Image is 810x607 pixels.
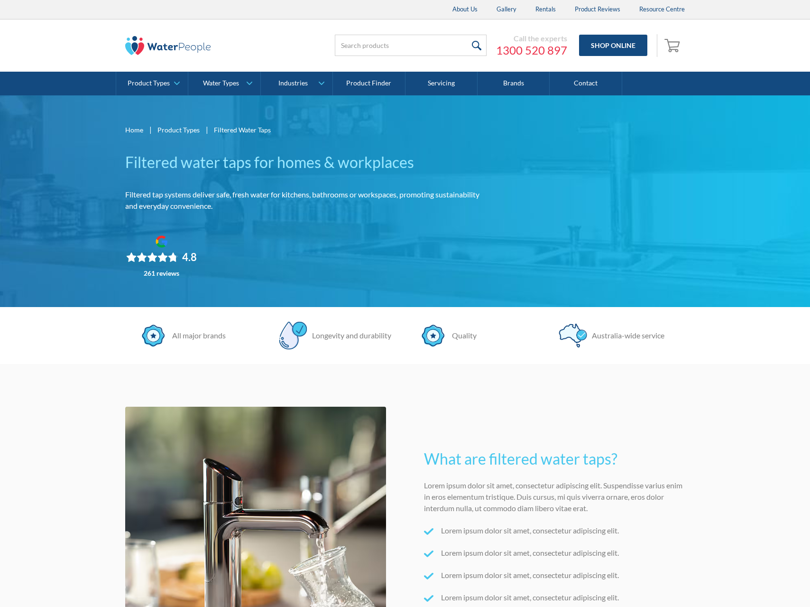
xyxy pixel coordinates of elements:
[405,72,478,95] a: Servicing
[188,72,260,95] a: Water Types
[214,125,271,135] div: Filtered Water Taps
[148,124,153,135] div: |
[333,72,405,95] a: Product Finder
[335,35,487,56] input: Search products
[496,34,567,43] div: Call the experts
[550,72,622,95] a: Contact
[125,36,211,55] img: The Water People
[116,72,188,95] a: Product Types
[307,330,391,341] div: Longevity and durability
[128,79,170,87] div: Product Types
[441,592,619,603] p: Lorem ipsum dolor sit amet, consectetur adipiscing elit.
[157,125,200,135] a: Product Types
[662,34,685,57] a: Open empty cart
[261,72,332,95] a: Industries
[167,330,226,341] div: All major brands
[424,480,685,514] p: Lorem ipsum dolor sit amet, consectetur adipiscing elit. Suspendisse varius enim in eros elementu...
[441,547,619,559] p: Lorem ipsum dolor sit amet, consectetur adipiscing elit.
[125,151,489,174] h1: Filtered water taps for homes & workplaces
[441,525,619,536] p: Lorem ipsum dolor sit amet, consectetur adipiscing elit.
[587,330,664,341] div: Australia-wide service
[182,251,197,264] div: 4.8
[664,37,682,53] img: shopping cart
[496,43,567,57] a: 1300 520 897
[125,189,489,212] p: Filtered tap systems deliver safe, fresh water for kitchens, bathrooms or workspaces, promoting s...
[478,72,550,95] a: Brands
[441,570,619,581] p: Lorem ipsum dolor sit amet, consectetur adipiscing elit.
[278,79,308,87] div: Industries
[579,35,647,56] a: Shop Online
[144,270,179,277] div: 261 reviews
[126,251,197,264] div: Rating: 4.8 out of 5
[125,125,143,135] a: Home
[203,79,239,87] div: Water Types
[424,448,685,470] h2: What are filtered water taps?
[447,330,477,341] div: Quality
[204,124,209,135] div: |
